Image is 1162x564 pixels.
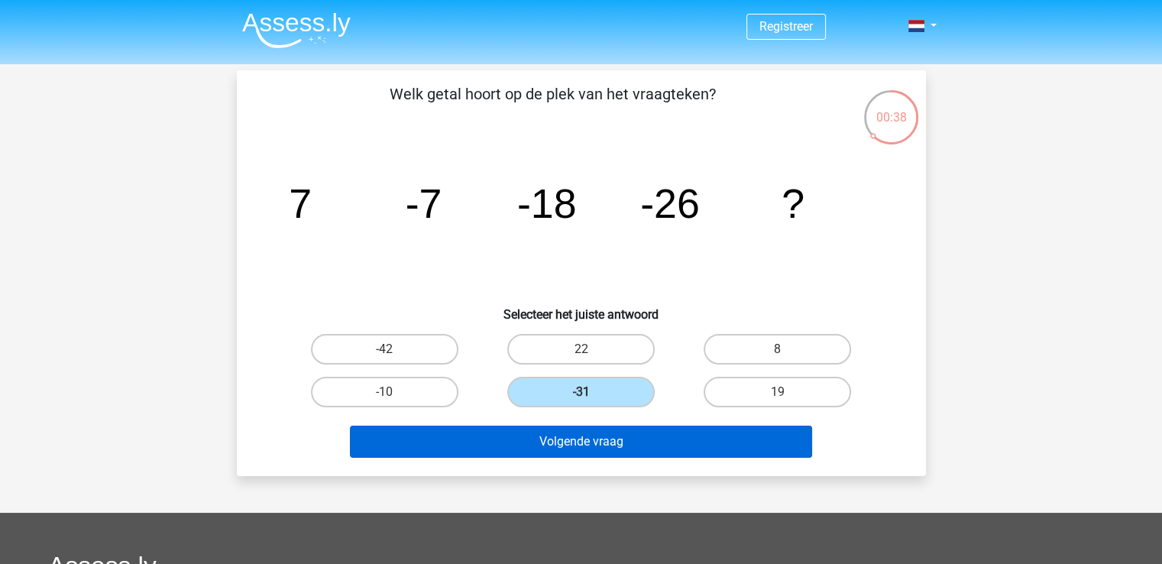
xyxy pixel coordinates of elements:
[507,334,655,365] label: 22
[704,377,851,407] label: 19
[261,295,901,322] h6: Selecteer het juiste antwoord
[350,426,812,458] button: Volgende vraag
[261,83,844,128] p: Welk getal hoort op de plek van het vraagteken?
[242,12,351,48] img: Assessly
[704,334,851,365] label: 8
[863,89,920,127] div: 00:38
[640,180,700,226] tspan: -26
[311,334,458,365] label: -42
[516,180,576,226] tspan: -18
[289,180,312,226] tspan: 7
[507,377,655,407] label: -31
[782,180,804,226] tspan: ?
[405,180,442,226] tspan: -7
[311,377,458,407] label: -10
[759,19,813,34] a: Registreer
